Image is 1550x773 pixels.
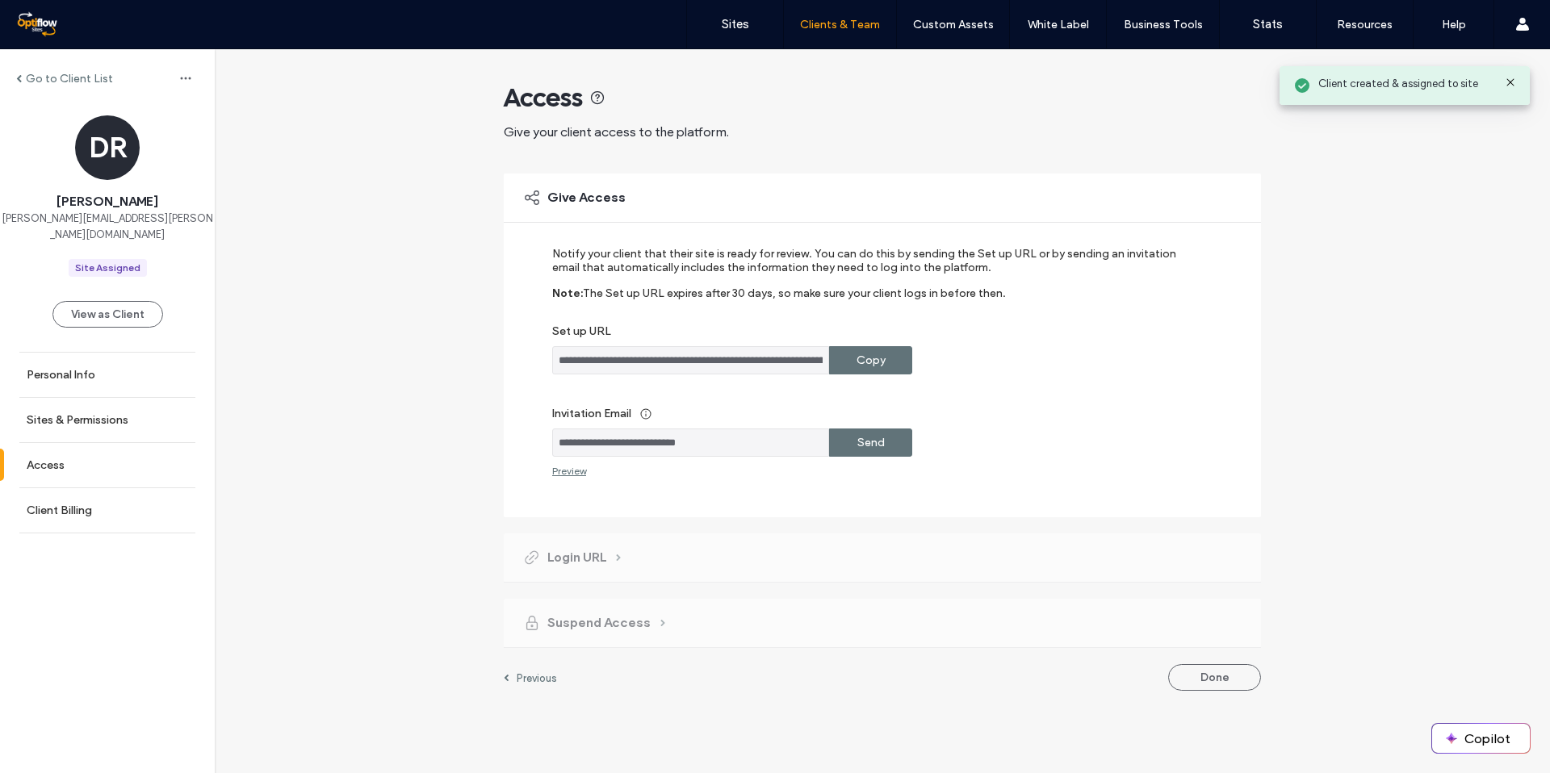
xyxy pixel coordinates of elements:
[75,115,140,180] div: DR
[26,72,113,86] label: Go to Client List
[800,18,880,31] label: Clients & Team
[75,261,140,275] div: Site Assigned
[37,11,70,26] span: Help
[517,672,557,684] label: Previous
[552,247,1191,286] label: Notify your client that their site is ready for review. You can do this by sending the Set up URL...
[504,671,557,684] a: Previous
[857,428,885,458] label: Send
[27,368,95,382] label: Personal Info
[1124,18,1203,31] label: Business Tools
[547,549,606,566] span: Login URL
[504,124,729,140] span: Give your client access to the platform.
[1028,18,1089,31] label: White Label
[52,301,163,328] button: View as Client
[1253,17,1283,31] label: Stats
[57,193,158,211] span: [PERSON_NAME]
[722,17,749,31] label: Sites
[552,399,1191,428] label: Invitation Email
[552,324,1191,346] label: Set up URL
[1168,664,1261,691] button: Done
[552,286,583,324] label: Note:
[913,18,994,31] label: Custom Assets
[27,458,65,472] label: Access
[27,413,128,427] label: Sites & Permissions
[504,81,583,114] span: Access
[1442,18,1466,31] label: Help
[1318,76,1478,92] span: Client created & assigned to site
[857,345,886,375] label: Copy
[27,503,92,517] label: Client Billing
[552,465,586,477] div: Preview
[1337,18,1393,31] label: Resources
[547,189,626,207] span: Give Access
[583,286,1006,324] label: The Set up URL expires after 30 days, so make sure your client logs in before then.
[547,614,651,632] span: Suspend Access
[1432,724,1530,753] button: Copilot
